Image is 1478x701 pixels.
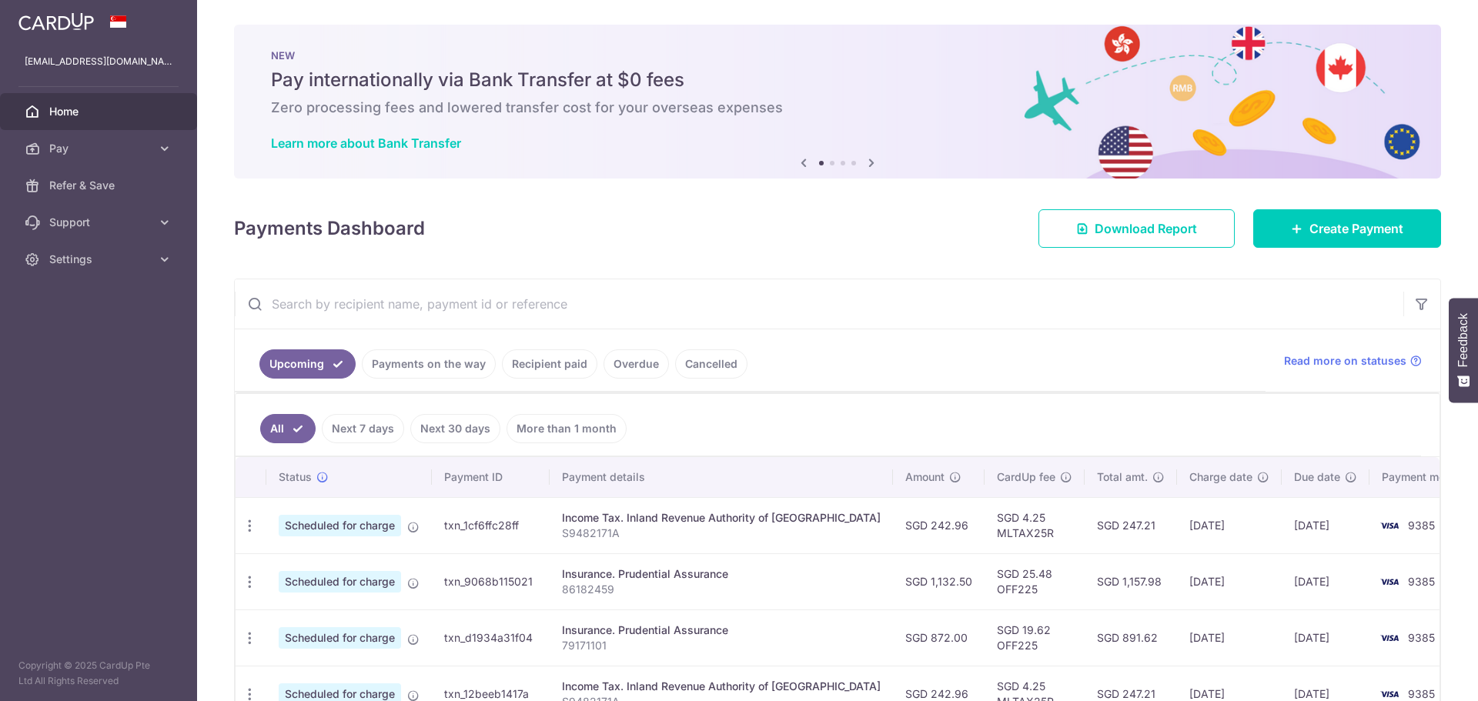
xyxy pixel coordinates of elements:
[893,553,985,609] td: SGD 1,132.50
[562,679,881,694] div: Income Tax. Inland Revenue Authority of [GEOGRAPHIC_DATA]
[1282,609,1369,666] td: [DATE]
[1097,469,1148,485] span: Total amt.
[1282,497,1369,553] td: [DATE]
[1408,631,1435,644] span: 9385
[410,414,500,443] a: Next 30 days
[1038,209,1235,248] a: Download Report
[259,349,356,379] a: Upcoming
[49,141,151,156] span: Pay
[1449,298,1478,402] button: Feedback - Show survey
[279,627,401,649] span: Scheduled for charge
[1177,497,1282,553] td: [DATE]
[234,215,425,242] h4: Payments Dashboard
[562,566,881,582] div: Insurance. Prudential Assurance
[1284,353,1422,369] a: Read more on statuses
[1085,497,1177,553] td: SGD 247.21
[234,25,1441,179] img: Bank transfer banner
[1095,219,1197,238] span: Download Report
[1309,219,1403,238] span: Create Payment
[279,571,401,593] span: Scheduled for charge
[235,279,1403,329] input: Search by recipient name, payment id or reference
[322,414,404,443] a: Next 7 days
[1177,553,1282,609] td: [DATE]
[49,104,151,119] span: Home
[604,349,669,379] a: Overdue
[271,135,461,151] a: Learn more about Bank Transfer
[985,553,1085,609] td: SGD 25.48 OFF225
[562,582,881,597] p: 86182459
[271,98,1404,117] h6: Zero processing fees and lowered transfer cost for your overseas expenses
[562,526,881,541] p: S9482171A
[507,414,627,443] a: More than 1 month
[997,469,1055,485] span: CardUp fee
[562,638,881,653] p: 79171101
[49,215,151,230] span: Support
[1177,609,1282,666] td: [DATE]
[1408,687,1435,700] span: 9385
[18,12,94,31] img: CardUp
[905,469,945,485] span: Amount
[49,178,151,193] span: Refer & Save
[25,54,172,69] p: [EMAIL_ADDRESS][DOMAIN_NAME]
[432,497,550,553] td: txn_1cf6ffc28ff
[675,349,747,379] a: Cancelled
[502,349,597,379] a: Recipient paid
[260,414,316,443] a: All
[1294,469,1340,485] span: Due date
[1374,516,1405,535] img: Bank Card
[279,469,312,485] span: Status
[362,349,496,379] a: Payments on the way
[432,553,550,609] td: txn_9068b115021
[893,609,985,666] td: SGD 872.00
[1085,609,1177,666] td: SGD 891.62
[432,609,550,666] td: txn_d1934a31f04
[1189,469,1252,485] span: Charge date
[562,623,881,638] div: Insurance. Prudential Assurance
[562,510,881,526] div: Income Tax. Inland Revenue Authority of [GEOGRAPHIC_DATA]
[1085,553,1177,609] td: SGD 1,157.98
[279,515,401,536] span: Scheduled for charge
[1374,629,1405,647] img: Bank Card
[1408,519,1435,532] span: 9385
[271,49,1404,62] p: NEW
[432,457,550,497] th: Payment ID
[893,497,985,553] td: SGD 242.96
[985,497,1085,553] td: SGD 4.25 MLTAX25R
[1408,575,1435,588] span: 9385
[985,609,1085,666] td: SGD 19.62 OFF225
[1284,353,1406,369] span: Read more on statuses
[49,252,151,267] span: Settings
[1374,572,1405,591] img: Bank Card
[271,68,1404,92] h5: Pay internationally via Bank Transfer at $0 fees
[550,457,893,497] th: Payment details
[1282,553,1369,609] td: [DATE]
[1253,209,1441,248] a: Create Payment
[1456,313,1470,367] span: Feedback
